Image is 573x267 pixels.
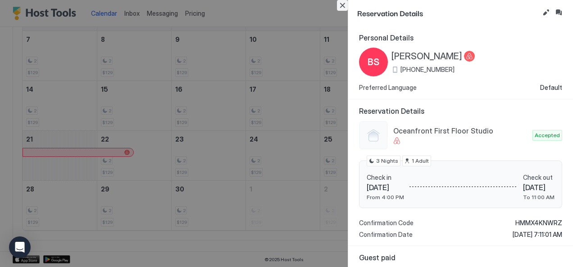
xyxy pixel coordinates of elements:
[359,107,562,116] span: Reservation Details
[9,236,31,258] div: Open Intercom Messenger
[523,194,555,200] span: To 11:00 AM
[540,84,562,92] span: Default
[513,231,562,239] span: [DATE] 7:11:01 AM
[553,7,564,18] button: Inbox
[368,55,379,69] span: BS
[367,194,404,200] span: From 4:00 PM
[523,174,555,182] span: Check out
[359,219,414,227] span: Confirmation Code
[535,131,560,139] span: Accepted
[541,7,551,18] button: Edit reservation
[359,84,417,92] span: Preferred Language
[359,231,413,239] span: Confirmation Date
[359,33,562,42] span: Personal Details
[376,157,398,165] span: 3 Nights
[523,183,555,192] span: [DATE]
[515,219,562,227] span: HMMX4KNWRZ
[357,7,539,18] span: Reservation Details
[400,66,455,74] span: [PHONE_NUMBER]
[359,253,562,262] span: Guest paid
[367,174,404,182] span: Check in
[367,183,404,192] span: [DATE]
[391,51,462,62] span: [PERSON_NAME]
[412,157,429,165] span: 1 Adult
[393,126,529,135] span: Oceanfront First Floor Studio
